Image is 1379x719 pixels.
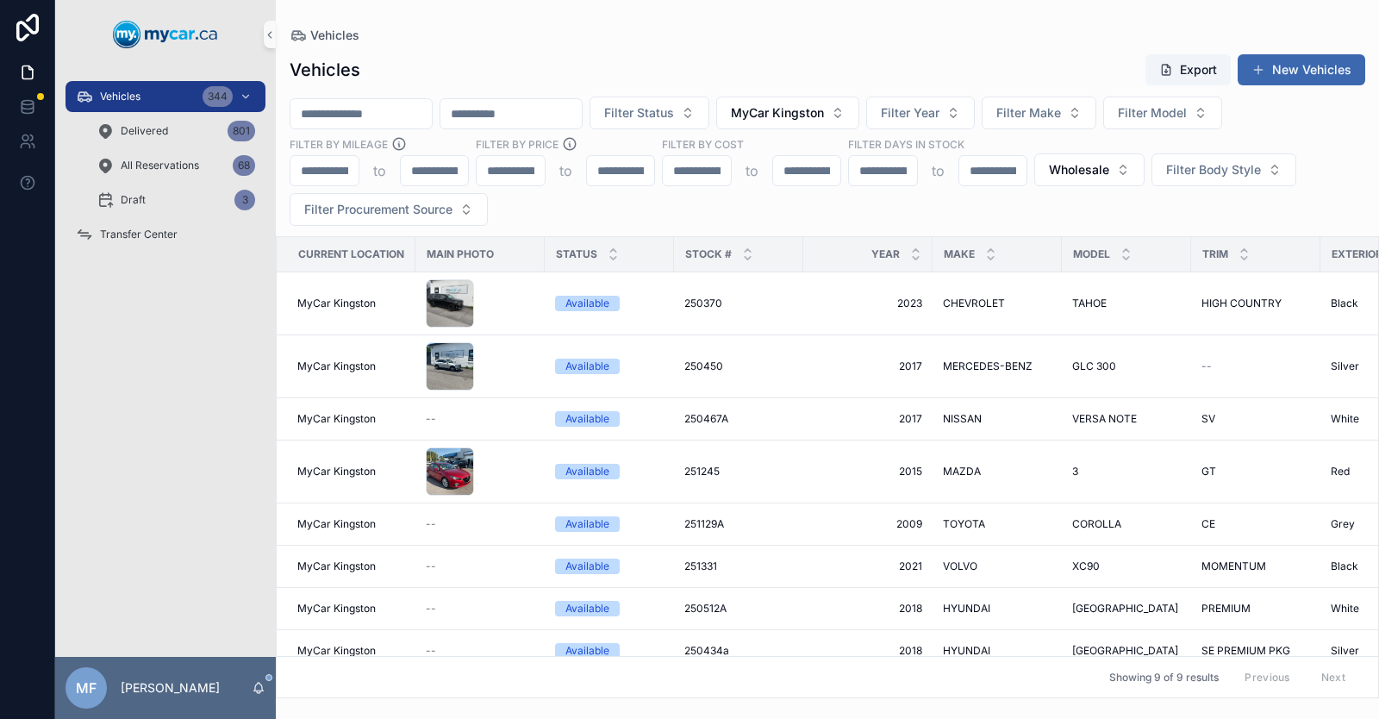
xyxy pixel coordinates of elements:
span: VOLVO [943,560,977,573]
span: Trim [1202,247,1228,261]
a: -- [426,517,534,531]
span: -- [426,517,436,531]
span: 2017 [814,412,922,426]
a: Delivered801 [86,116,265,147]
a: [GEOGRAPHIC_DATA] [1072,602,1181,616]
a: MyCar Kingston [297,644,405,658]
label: Filter Days In Stock [848,136,964,152]
span: MF [76,678,97,698]
span: [GEOGRAPHIC_DATA] [1072,644,1178,658]
div: 344 [203,86,233,107]
span: -- [426,560,436,573]
a: 251331 [684,560,793,573]
button: Select Button [982,97,1096,129]
span: HIGH COUNTRY [1201,297,1282,310]
span: Red [1331,465,1350,478]
button: Select Button [1151,153,1296,186]
span: Showing 9 of 9 results [1109,671,1219,685]
a: 250467A [684,412,793,426]
a: 3 [1072,465,1181,478]
span: 2018 [814,644,922,658]
span: Year [871,247,900,261]
span: 2009 [814,517,922,531]
span: [GEOGRAPHIC_DATA] [1072,602,1178,616]
span: Black [1331,297,1358,310]
a: Available [555,464,664,479]
a: HYUNDAI [943,602,1051,616]
span: Filter Status [604,104,674,122]
button: New Vehicles [1238,54,1365,85]
div: Available [565,359,609,374]
p: to [559,160,572,181]
div: Available [565,516,609,532]
span: CHEVROLET [943,297,1005,310]
button: Select Button [1103,97,1222,129]
span: SV [1201,412,1215,426]
span: MyCar Kingston [297,465,376,478]
span: 251331 [684,560,717,573]
button: Export [1145,54,1231,85]
a: 2021 [814,560,922,573]
div: Available [565,601,609,616]
a: 251245 [684,465,793,478]
a: Available [555,359,664,374]
a: MyCar Kingston [297,412,405,426]
span: 250512A [684,602,727,616]
p: to [746,160,758,181]
span: HYUNDAI [943,644,990,658]
a: All Reservations68 [86,150,265,181]
span: PREMIUM [1201,602,1251,616]
a: MERCEDES-BENZ [943,359,1051,373]
a: -- [426,560,534,573]
a: SE PREMIUM PKG [1201,644,1310,658]
div: Available [565,643,609,659]
span: MyCar Kingston [297,644,376,658]
a: MyCar Kingston [297,560,405,573]
a: 2015 [814,465,922,478]
span: Black [1331,560,1358,573]
a: Vehicles [290,27,359,44]
span: TAHOE [1072,297,1107,310]
a: MyCar Kingston [297,297,405,310]
span: Current Location [298,247,404,261]
a: 250370 [684,297,793,310]
span: SE PREMIUM PKG [1201,644,1290,658]
label: Filter By Mileage [290,136,388,152]
a: SV [1201,412,1310,426]
span: Silver [1331,359,1359,373]
p: to [932,160,945,181]
a: 251129A [684,517,793,531]
span: MyCar Kingston [731,104,824,122]
a: PREMIUM [1201,602,1310,616]
span: HYUNDAI [943,602,990,616]
a: Available [555,516,664,532]
a: 2018 [814,602,922,616]
span: 251245 [684,465,720,478]
span: -- [426,602,436,616]
div: Available [565,411,609,427]
span: NISSAN [943,412,982,426]
h1: Vehicles [290,58,360,82]
a: Transfer Center [66,219,265,250]
span: Vehicles [100,90,140,103]
span: Stock # [685,247,732,261]
div: scrollable content [55,69,276,272]
div: Available [565,464,609,479]
span: MyCar Kingston [297,297,376,310]
a: 2017 [814,359,922,373]
a: COROLLA [1072,517,1181,531]
a: XC90 [1072,560,1181,573]
div: 3 [234,190,255,210]
a: HIGH COUNTRY [1201,297,1310,310]
span: -- [1201,359,1212,373]
span: Grey [1331,517,1355,531]
a: GLC 300 [1072,359,1181,373]
a: Available [555,559,664,574]
img: App logo [113,21,218,48]
label: FILTER BY PRICE [476,136,558,152]
a: 2023 [814,297,922,310]
span: -- [426,644,436,658]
